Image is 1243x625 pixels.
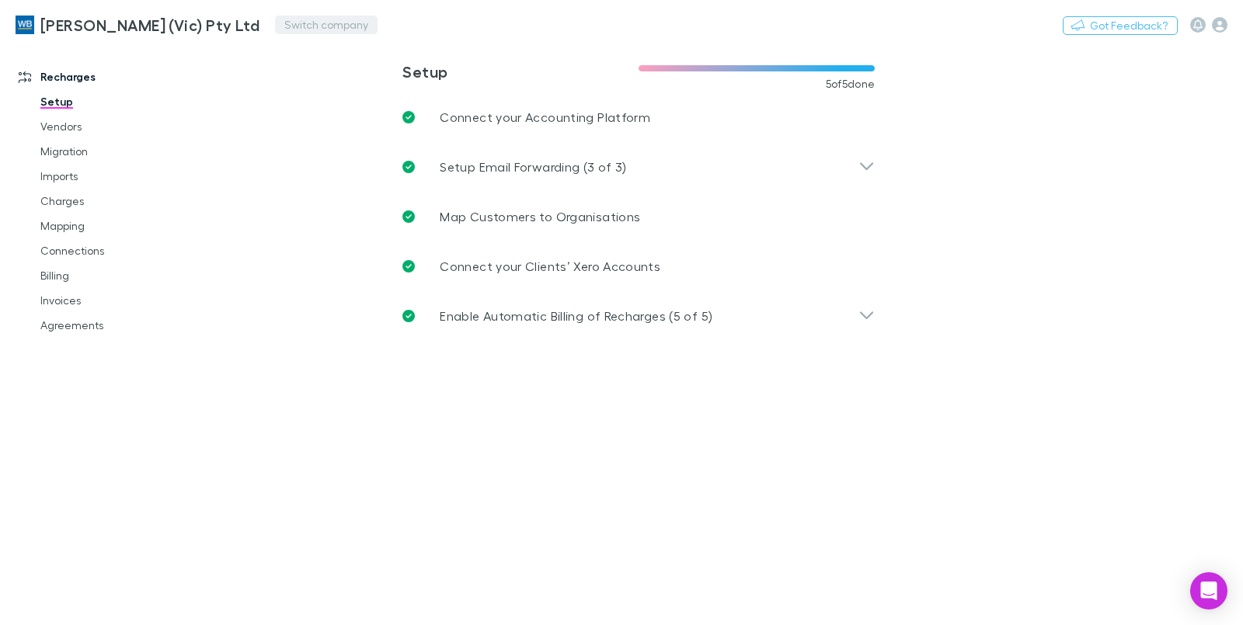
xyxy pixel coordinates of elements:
a: Invoices [25,288,205,313]
a: Vendors [25,114,205,139]
p: Enable Automatic Billing of Recharges (5 of 5) [440,307,712,325]
a: Setup [25,89,205,114]
h3: [PERSON_NAME] (Vic) Pty Ltd [40,16,259,34]
a: Charges [25,189,205,214]
a: Imports [25,164,205,189]
div: Enable Automatic Billing of Recharges (5 of 5) [390,291,887,341]
img: William Buck (Vic) Pty Ltd's Logo [16,16,34,34]
p: Connect your Accounting Platform [440,108,650,127]
div: Open Intercom Messenger [1190,572,1227,609]
a: Map Customers to Organisations [390,192,887,241]
button: Got Feedback? [1063,16,1178,35]
a: Agreements [25,313,205,338]
a: Mapping [25,214,205,238]
a: Connect your Accounting Platform [390,92,887,142]
a: Migration [25,139,205,164]
span: 5 of 5 done [826,78,876,90]
p: Map Customers to Organisations [440,207,640,226]
div: Setup Email Forwarding (3 of 3) [390,142,887,192]
button: Switch company [275,16,378,34]
a: [PERSON_NAME] (Vic) Pty Ltd [6,6,269,43]
a: Connect your Clients’ Xero Accounts [390,241,887,291]
p: Setup Email Forwarding (3 of 3) [440,158,626,176]
a: Billing [25,263,205,288]
h3: Setup [402,62,639,81]
a: Recharges [3,64,205,89]
a: Connections [25,238,205,263]
p: Connect your Clients’ Xero Accounts [440,257,660,276]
